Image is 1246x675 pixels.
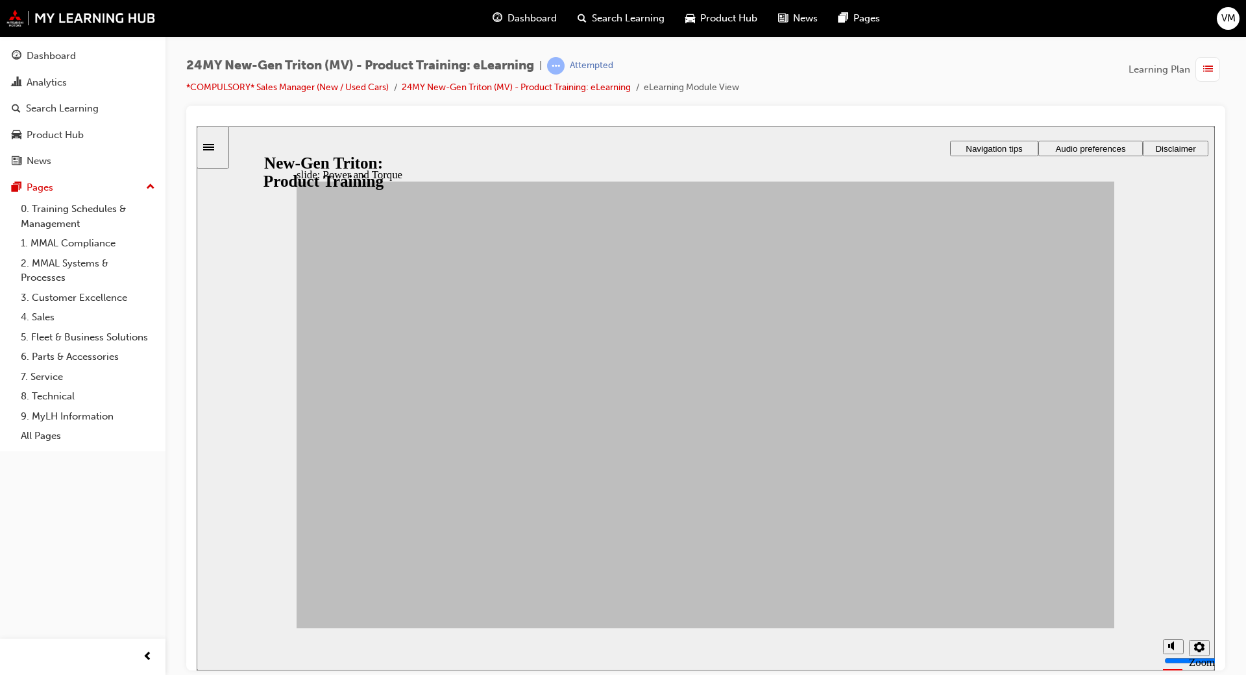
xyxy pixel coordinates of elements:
[5,123,160,147] a: Product Hub
[768,5,828,32] a: news-iconNews
[27,180,53,195] div: Pages
[146,179,155,196] span: up-icon
[992,530,1018,568] label: Zoom to fit
[992,514,1013,530] button: Settings
[493,10,502,27] span: guage-icon
[1129,57,1225,82] button: Learning Plan
[16,347,160,367] a: 6. Parts & Accessories
[959,18,999,27] span: Disclaimer
[968,529,1051,539] input: volume
[402,82,631,93] a: 24MY New-Gen Triton (MV) - Product Training: eLearning
[578,10,587,27] span: search-icon
[16,386,160,407] a: 8. Technical
[853,11,880,26] span: Pages
[27,154,51,169] div: News
[1221,11,1236,26] span: VM
[16,199,160,233] a: 0. Training Schedules & Management
[570,60,613,72] div: Attempted
[16,233,160,254] a: 1. MMAL Compliance
[12,51,21,62] span: guage-icon
[1203,62,1213,78] span: list-icon
[16,407,160,427] a: 9. MyLH Information
[5,97,160,121] a: Search Learning
[27,128,84,143] div: Product Hub
[700,11,757,26] span: Product Hub
[12,103,21,115] span: search-icon
[960,502,1012,544] div: misc controls
[186,58,534,73] span: 24MY New-Gen Triton (MV) - Product Training: eLearning
[16,307,160,327] a: 4. Sales
[27,75,67,90] div: Analytics
[6,10,156,27] img: mmal
[859,18,929,27] span: Audio preferences
[16,254,160,288] a: 2. MMAL Systems & Processes
[539,58,542,73] span: |
[842,14,946,30] button: Audio preferences
[5,44,160,68] a: Dashboard
[5,176,160,200] button: Pages
[592,11,665,26] span: Search Learning
[793,11,818,26] span: News
[778,10,788,27] span: news-icon
[12,130,21,141] span: car-icon
[5,71,160,95] a: Analytics
[143,649,153,665] span: prev-icon
[966,513,987,528] button: Mute (Ctrl+Alt+M)
[16,426,160,446] a: All Pages
[27,49,76,64] div: Dashboard
[644,80,739,95] li: eLearning Module View
[685,10,695,27] span: car-icon
[675,5,768,32] a: car-iconProduct Hub
[828,5,890,32] a: pages-iconPages
[838,10,848,27] span: pages-icon
[753,14,842,30] button: Navigation tips
[769,18,825,27] span: Navigation tips
[26,101,99,116] div: Search Learning
[5,41,160,176] button: DashboardAnalyticsSearch LearningProduct HubNews
[12,182,21,194] span: pages-icon
[547,57,565,75] span: learningRecordVerb_ATTEMPT-icon
[12,77,21,89] span: chart-icon
[946,14,1012,30] button: Disclaimer
[12,156,21,167] span: news-icon
[482,5,567,32] a: guage-iconDashboard
[507,11,557,26] span: Dashboard
[1129,62,1190,77] span: Learning Plan
[186,82,389,93] a: *COMPULSORY* Sales Manager (New / Used Cars)
[1217,7,1240,30] button: VM
[16,367,160,387] a: 7. Service
[567,5,675,32] a: search-iconSearch Learning
[16,327,160,348] a: 5. Fleet & Business Solutions
[5,149,160,173] a: News
[16,288,160,308] a: 3. Customer Excellence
